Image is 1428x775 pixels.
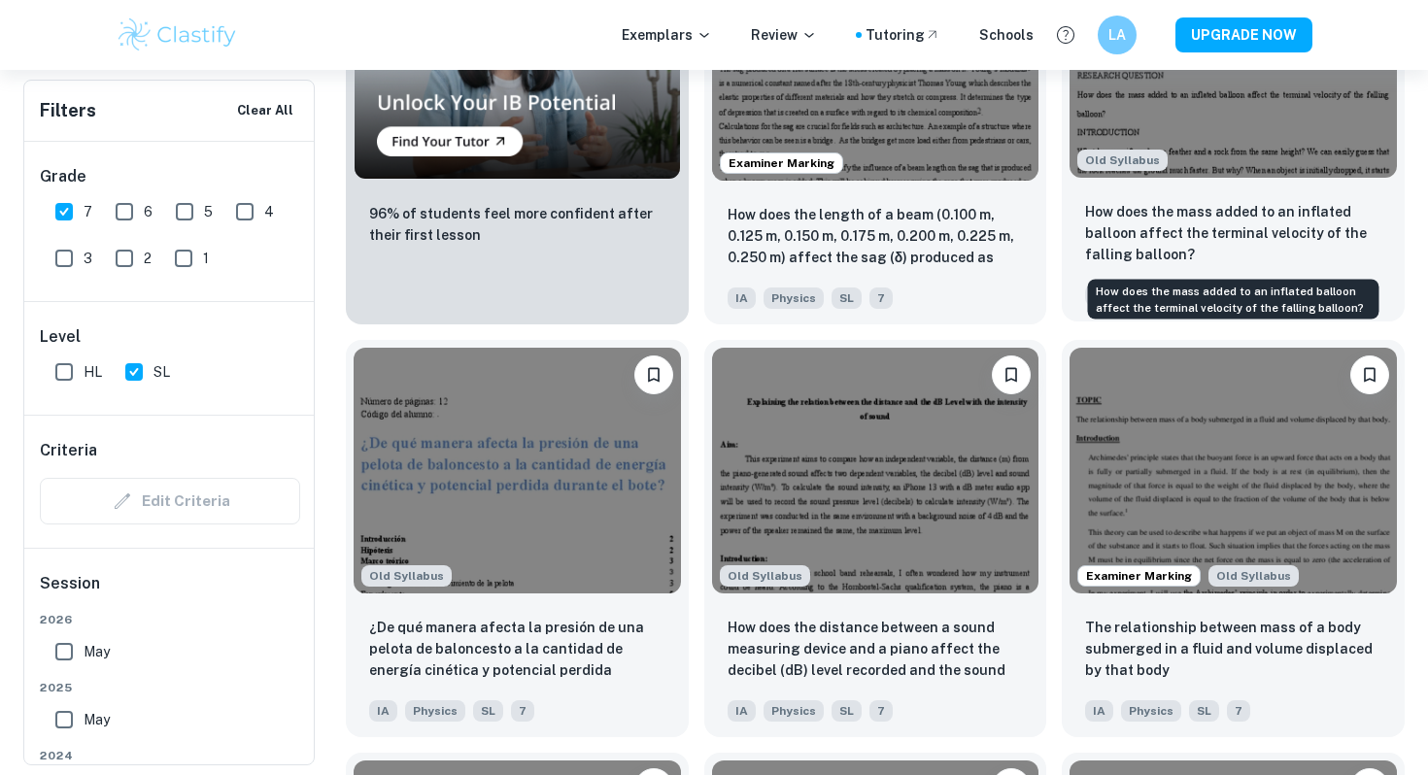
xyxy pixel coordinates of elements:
img: Physics IA example thumbnail: How does the distance between a sound me [712,348,1039,592]
span: 4 [264,201,274,222]
div: Starting from the May 2025 session, the Physics IA requirements have changed. It's OK to refer to... [1208,565,1299,587]
span: SL [153,361,170,383]
span: SL [832,287,862,309]
span: 5 [204,201,213,222]
button: LA [1098,16,1137,54]
h6: Filters [40,97,96,124]
h6: Criteria [40,439,97,462]
div: How does the mass added to an inflated balloon affect the terminal velocity of the falling balloon? [1088,280,1379,320]
div: Criteria filters are unavailable when searching by topic [40,478,300,524]
a: Starting from the May 2025 session, the Physics IA requirements have changed. It's OK to refer to... [704,340,1047,736]
span: 7 [511,700,534,722]
span: IA [728,287,756,309]
button: Bookmark [634,355,673,394]
span: 6 [144,201,153,222]
span: 7 [869,700,893,722]
p: How does the length of a beam (0.100 m, 0.125 m, 0.150 m, 0.175 m, 0.200 m, 0.225 m, 0.250 m) aff... [728,204,1024,270]
span: 2024 [40,747,300,764]
p: The relationship between mass of a body submerged in a fluid and volume displaced by that body [1085,617,1381,681]
span: SL [1189,700,1219,722]
span: Old Syllabus [720,565,810,587]
img: Clastify logo [116,16,239,54]
img: Physics IA example thumbnail: The relationship between mass of a body [1070,348,1397,592]
span: IA [1085,700,1113,722]
span: 2026 [40,611,300,628]
span: Examiner Marking [721,154,842,172]
h6: Session [40,572,300,611]
div: Starting from the May 2025 session, the Physics IA requirements have changed. It's OK to refer to... [1077,150,1168,171]
div: Starting from the May 2025 session, the Physics IA requirements have changed. It's OK to refer to... [720,565,810,587]
button: Bookmark [1350,355,1389,394]
button: UPGRADE NOW [1175,17,1312,52]
button: Clear All [232,96,298,125]
span: HL [84,361,102,383]
span: 2 [144,248,152,269]
span: Examiner Marking [1078,567,1200,585]
h6: Grade [40,165,300,188]
span: 7 [1227,700,1250,722]
p: Review [751,24,817,46]
span: SL [473,700,503,722]
span: 7 [869,287,893,309]
span: 2025 [40,679,300,696]
span: IA [369,700,397,722]
span: May [84,641,110,662]
span: Old Syllabus [361,565,452,587]
button: Help and Feedback [1049,18,1082,51]
span: SL [832,700,862,722]
a: Starting from the May 2025 session, the Physics IA requirements have changed. It's OK to refer to... [346,340,689,736]
p: How does the distance between a sound measuring device and a piano affect the decibel (dB) level ... [728,617,1024,683]
span: 7 [84,201,92,222]
p: Exemplars [622,24,712,46]
h6: Level [40,325,300,349]
a: Schools [979,24,1034,46]
p: 96% of students feel more confident after their first lesson [369,203,665,246]
span: Physics [405,700,465,722]
h6: LA [1106,24,1129,46]
span: Old Syllabus [1077,150,1168,171]
span: 1 [203,248,209,269]
span: Physics [1121,700,1181,722]
p: How does the mass added to an inflated balloon affect the terminal velocity of the falling balloon? [1085,201,1381,265]
a: Tutoring [866,24,940,46]
span: IA [728,700,756,722]
span: Old Syllabus [1208,565,1299,587]
p: ¿De qué manera afecta la presión de una pelota de baloncesto a la cantidad de energía cinética y ... [369,617,665,683]
button: Bookmark [992,355,1031,394]
a: Examiner MarkingStarting from the May 2025 session, the Physics IA requirements have changed. It'... [1062,340,1405,736]
span: May [84,709,110,730]
span: Physics [764,700,824,722]
div: Starting from the May 2025 session, the Physics IA requirements have changed. It's OK to refer to... [361,565,452,587]
span: 3 [84,248,92,269]
span: Physics [764,287,824,309]
img: Physics IA example thumbnail: ¿De qué manera afecta la presión de una [354,348,681,592]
